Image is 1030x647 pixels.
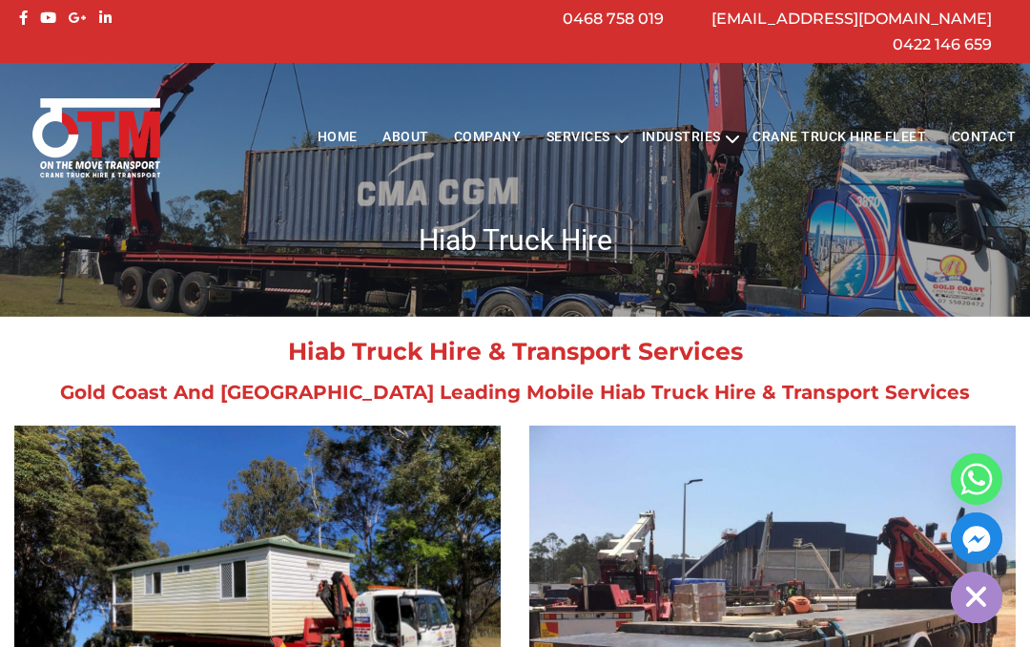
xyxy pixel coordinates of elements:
a: Home [304,114,369,166]
a: About [370,114,442,166]
img: Otmtransport [29,96,164,179]
h2: Gold Coast And [GEOGRAPHIC_DATA] Leading Mobile Hiab Truck Hire & Transport Services [14,383,1016,402]
a: 0468 758 019 [563,10,664,28]
a: [EMAIL_ADDRESS][DOMAIN_NAME] [711,10,992,28]
a: Whatsapp [951,453,1002,505]
a: Contact [938,114,1028,166]
a: Industries [629,114,733,166]
h2: Hiab Truck Hire & Transport Services [14,340,1016,364]
a: COMPANY [442,114,534,166]
a: 0422 146 659 [893,35,992,53]
a: Crane Truck Hire Fleet [740,114,938,166]
a: Services [534,114,623,166]
a: Facebook_Messenger [951,512,1002,564]
h1: Hiab Truck Hire [14,221,1016,259]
